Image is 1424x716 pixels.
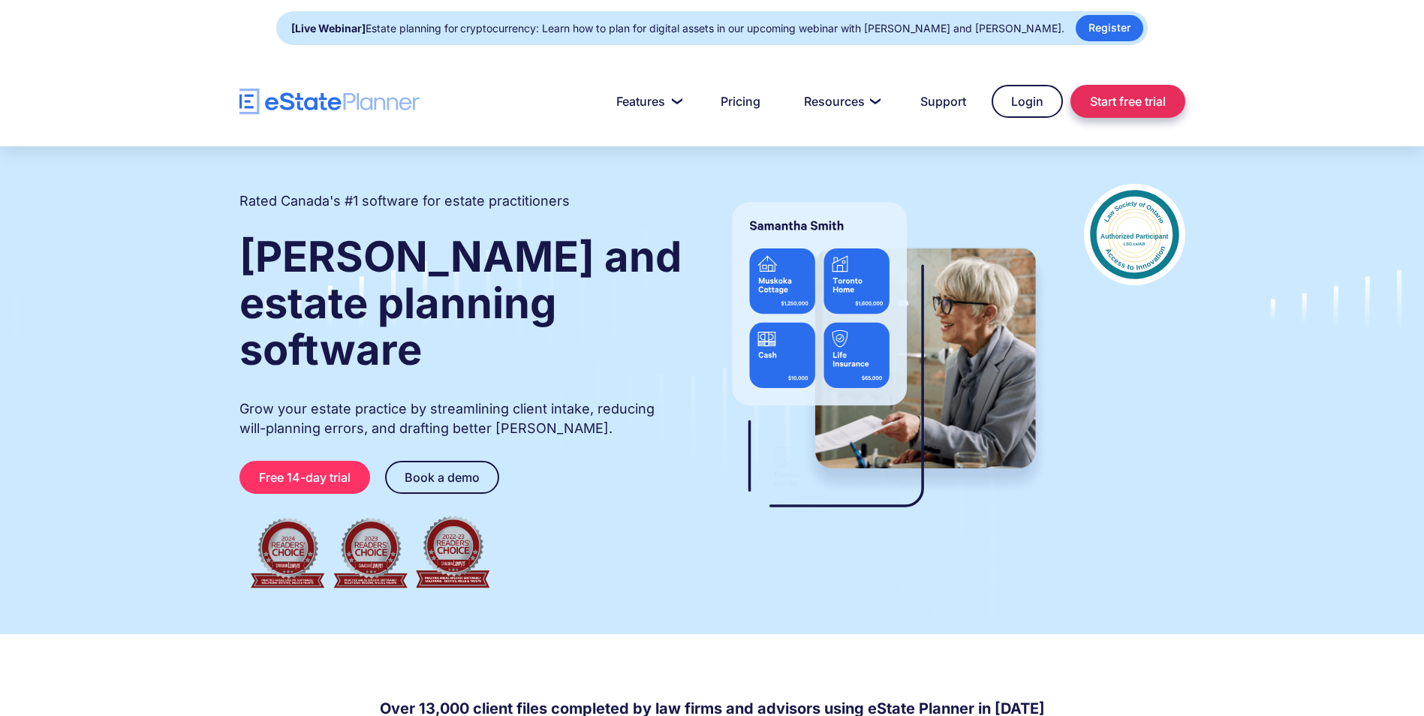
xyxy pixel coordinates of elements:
a: home [239,89,420,115]
a: Pricing [703,86,778,116]
a: Resources [786,86,895,116]
p: Grow your estate practice by streamlining client intake, reducing will-planning errors, and draft... [239,399,684,438]
a: Start free trial [1070,85,1185,118]
div: Estate planning for cryptocurrency: Learn how to plan for digital assets in our upcoming webinar ... [291,18,1064,39]
a: Free 14-day trial [239,461,370,494]
strong: [Live Webinar] [291,22,366,35]
a: Login [992,85,1063,118]
img: estate planner showing wills to their clients, using eState Planner, a leading estate planning so... [714,184,1054,537]
a: Support [902,86,984,116]
h2: Rated Canada's #1 software for estate practitioners [239,191,570,211]
a: Book a demo [385,461,499,494]
strong: [PERSON_NAME] and estate planning software [239,231,682,375]
a: Features [598,86,695,116]
a: Register [1076,15,1143,41]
